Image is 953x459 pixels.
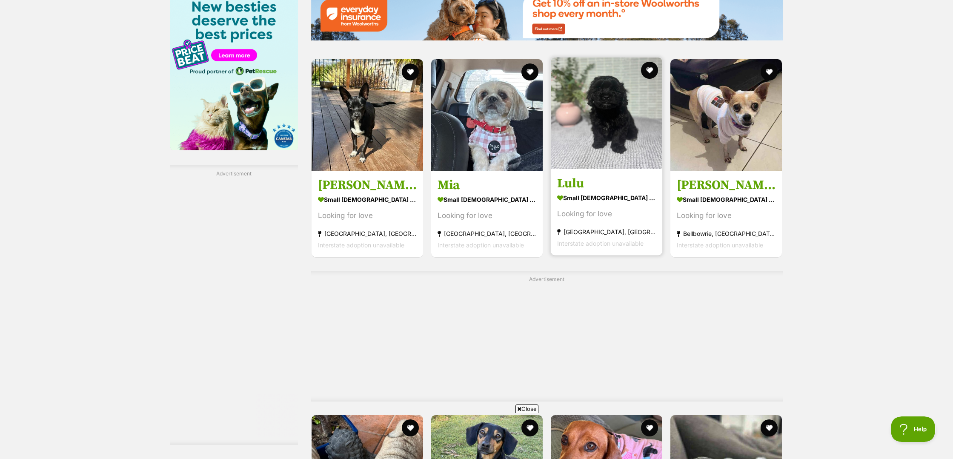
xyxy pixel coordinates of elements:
div: Looking for love [318,210,417,221]
a: [PERSON_NAME] small [DEMOGRAPHIC_DATA] Dog Looking for love [GEOGRAPHIC_DATA], [GEOGRAPHIC_DATA] ... [312,171,423,257]
img: Lulu - Maltese x Shih Tzu x Poodle Dog [551,57,662,169]
strong: small [DEMOGRAPHIC_DATA] Dog [318,193,417,206]
strong: [GEOGRAPHIC_DATA], [GEOGRAPHIC_DATA] [318,228,417,239]
a: [PERSON_NAME] small [DEMOGRAPHIC_DATA] Dog Looking for love Bellbowrie, [GEOGRAPHIC_DATA] Interst... [670,171,782,257]
span: Interstate adoption unavailable [677,241,763,249]
span: Interstate adoption unavailable [557,240,644,247]
img: Mia - Shih Tzu Dog [431,59,543,171]
strong: small [DEMOGRAPHIC_DATA] Dog [677,193,776,206]
button: favourite [761,63,778,80]
h3: Lulu [557,175,656,192]
strong: [GEOGRAPHIC_DATA], [GEOGRAPHIC_DATA] [557,226,656,238]
button: favourite [641,62,658,79]
h3: [PERSON_NAME] [677,177,776,193]
strong: small [DEMOGRAPHIC_DATA] Dog [438,193,536,206]
strong: Bellbowrie, [GEOGRAPHIC_DATA] [677,228,776,239]
iframe: Help Scout Beacon - Open [891,416,936,442]
a: Mia small [DEMOGRAPHIC_DATA] Dog Looking for love [GEOGRAPHIC_DATA], [GEOGRAPHIC_DATA] Interstate... [431,171,543,257]
strong: small [DEMOGRAPHIC_DATA] Dog [557,192,656,204]
h3: Mia [438,177,536,193]
iframe: Advertisement [170,181,298,436]
h3: [PERSON_NAME] [318,177,417,193]
button: favourite [521,63,538,80]
img: Susie - Chihuahua Dog [670,59,782,171]
div: Looking for love [438,210,536,221]
div: Advertisement [170,165,298,445]
div: Looking for love [557,208,656,220]
div: Looking for love [677,210,776,221]
span: Close [515,404,538,413]
a: Lulu small [DEMOGRAPHIC_DATA] Dog Looking for love [GEOGRAPHIC_DATA], [GEOGRAPHIC_DATA] Interstat... [551,169,662,255]
img: consumer-privacy-logo.png [1,1,8,8]
button: favourite [761,419,778,436]
img: Frankie - Fox Terrier x Papillon Dog [312,59,423,171]
span: Interstate adoption unavailable [318,241,404,249]
button: favourite [402,63,419,80]
strong: [GEOGRAPHIC_DATA], [GEOGRAPHIC_DATA] [438,228,536,239]
span: Interstate adoption unavailable [438,241,524,249]
iframe: Advertisement [341,287,753,393]
iframe: Advertisement [322,416,632,455]
button: favourite [641,419,658,436]
div: Advertisement [311,271,783,402]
